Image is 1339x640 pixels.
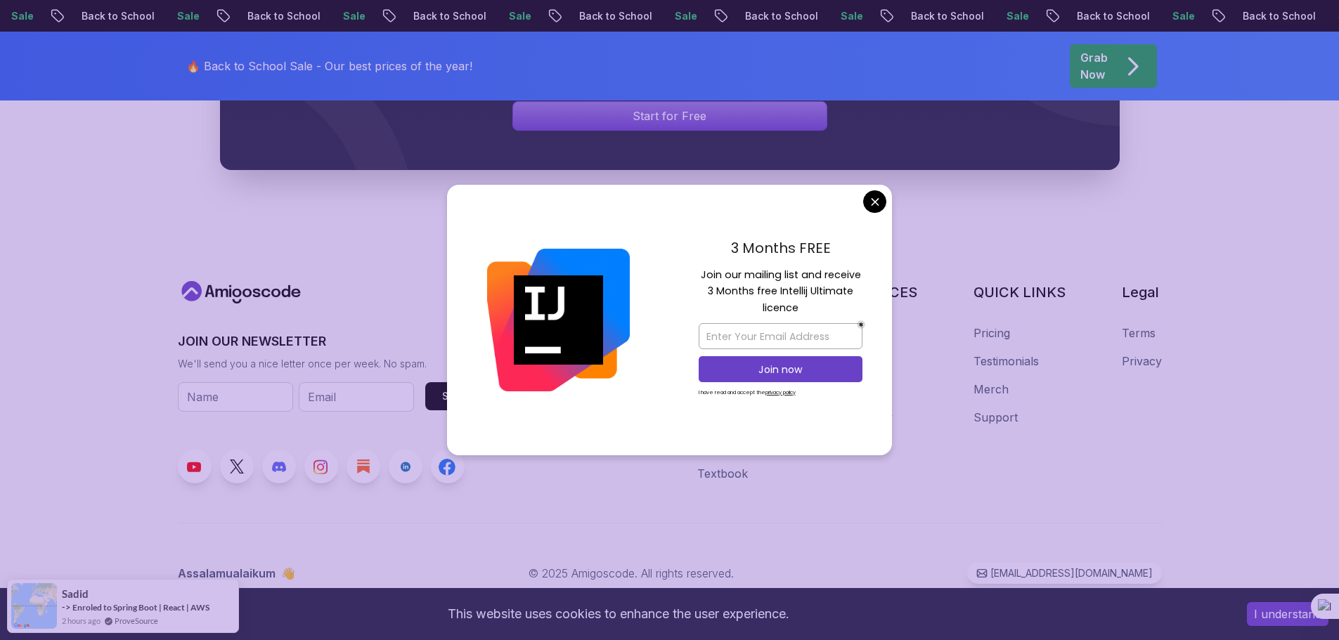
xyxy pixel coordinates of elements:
span: 👋 [281,565,295,582]
input: Email [299,382,414,412]
a: Enroled to Spring Boot | React | AWS [72,602,209,613]
p: Sale [995,9,1040,23]
a: Terms [1122,325,1156,341]
a: [EMAIL_ADDRESS][DOMAIN_NAME] [967,563,1162,584]
p: Sale [166,9,211,23]
p: Back to School [900,9,995,23]
p: We'll send you a nice letter once per week. No spam. [178,357,493,371]
p: Back to School [1231,9,1327,23]
p: Sale [664,9,709,23]
a: ProveSource [115,615,158,627]
p: Grab Now [1080,49,1108,83]
a: Merch [973,381,1009,398]
p: Back to School [734,9,829,23]
a: Textbook [697,465,748,482]
span: -> [62,601,71,613]
a: Pricing [973,325,1010,341]
button: Accept cookies [1247,602,1328,626]
h3: QUICK LINKS [973,282,1066,302]
p: Sale [829,9,874,23]
a: Testimonials [973,353,1039,370]
a: Support [973,409,1018,426]
p: Back to School [70,9,166,23]
a: Facebook link [431,450,465,483]
span: 2 hours ago [62,615,101,627]
p: [EMAIL_ADDRESS][DOMAIN_NAME] [990,566,1153,580]
p: Back to School [1066,9,1161,23]
div: This website uses cookies to enhance the user experience. [11,599,1226,629]
h3: Legal [1122,282,1162,302]
p: Start for Free [633,107,706,124]
p: Sale [332,9,377,23]
span: Sadid [62,588,89,600]
p: © 2025 Amigoscode. All rights reserved. [529,565,734,582]
p: Back to School [236,9,332,23]
p: Sale [1161,9,1206,23]
a: Blog link [347,450,380,483]
p: Back to School [402,9,498,23]
a: Discord link [262,450,296,483]
p: Assalamualaikum [178,565,295,582]
p: Back to School [568,9,664,23]
a: LinkedIn link [389,450,422,483]
div: Submit [442,389,476,403]
button: Submit [425,382,493,410]
p: 🔥 Back to School Sale - Our best prices of the year! [186,58,472,74]
h3: JOIN OUR NEWSLETTER [178,332,493,351]
a: Privacy [1122,353,1162,370]
a: Youtube link [178,450,212,483]
a: Signin page [512,101,827,131]
a: Twitter link [220,450,254,483]
input: Name [178,382,293,412]
a: Instagram link [304,450,338,483]
p: Sale [498,9,543,23]
img: provesource social proof notification image [11,583,57,629]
